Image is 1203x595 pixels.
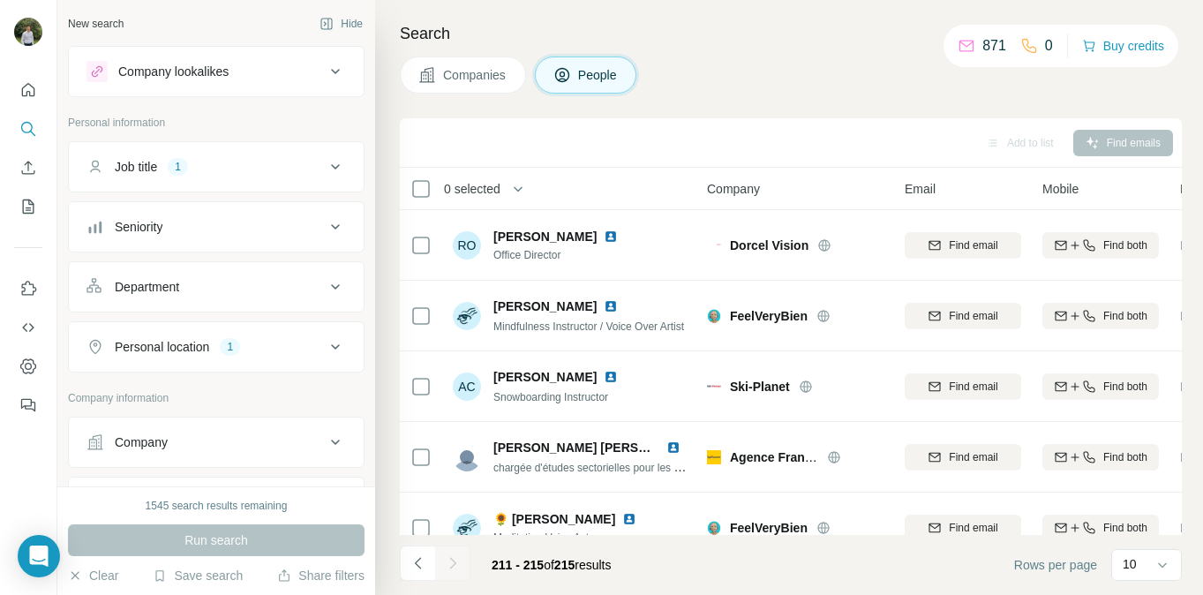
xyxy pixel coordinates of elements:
[730,519,808,537] span: FeelVeryBien
[707,521,721,535] img: Logo of FeelVeryBien
[453,302,481,330] img: Avatar
[905,303,1021,329] button: Find email
[1042,303,1159,329] button: Find both
[493,368,597,386] span: [PERSON_NAME]
[220,339,240,355] div: 1
[68,115,365,131] p: Personal information
[493,391,608,403] span: Snowboarding Instructor
[453,514,481,542] img: Avatar
[493,247,625,263] span: Office Director
[453,231,481,260] div: RO
[115,338,209,356] div: Personal location
[14,113,42,145] button: Search
[307,11,375,37] button: Hide
[666,441,680,455] img: LinkedIn logo
[493,530,643,546] span: Meditation Voice Actor
[115,278,179,296] div: Department
[68,16,124,32] div: New search
[1103,379,1147,395] span: Find both
[18,535,60,577] div: Open Intercom Messenger
[949,379,997,395] span: Find email
[905,373,1021,400] button: Find email
[153,567,243,584] button: Save search
[493,460,781,474] span: chargée d'études sectorielles pour les createurs d'entreprises
[14,350,42,382] button: Dashboard
[444,180,500,198] span: 0 selected
[730,378,790,395] span: Ski-Planet
[400,21,1182,46] h4: Search
[493,228,597,245] span: [PERSON_NAME]
[69,50,364,93] button: Company lookalikes
[453,443,481,471] img: Avatar
[730,450,935,464] span: Agence France Entrepreneur - AFE
[730,307,808,325] span: FeelVeryBien
[949,308,997,324] span: Find email
[68,390,365,406] p: Company information
[982,35,1006,56] p: 871
[1045,35,1053,56] p: 0
[69,266,364,308] button: Department
[905,232,1021,259] button: Find email
[604,230,618,244] img: LinkedIn logo
[492,558,544,572] span: 211 - 215
[1042,373,1159,400] button: Find both
[14,273,42,305] button: Use Surfe on LinkedIn
[168,159,188,175] div: 1
[707,309,721,323] img: Logo of FeelVeryBien
[115,218,162,236] div: Seniority
[1123,555,1137,573] p: 10
[949,237,997,253] span: Find email
[622,512,636,526] img: LinkedIn logo
[69,206,364,248] button: Seniority
[400,546,435,581] button: Navigate to previous page
[14,312,42,343] button: Use Surfe API
[146,498,288,514] div: 1545 search results remaining
[949,520,997,536] span: Find email
[949,449,997,465] span: Find email
[493,320,684,333] span: Mindfulness Instructor / Voice Over Artist
[115,158,157,176] div: Job title
[578,66,619,84] span: People
[14,191,42,222] button: My lists
[493,510,615,528] span: 🌻 [PERSON_NAME]
[1042,180,1079,198] span: Mobile
[493,297,597,315] span: [PERSON_NAME]
[1103,449,1147,465] span: Find both
[69,326,364,368] button: Personal location1
[14,152,42,184] button: Enrich CSV
[544,558,554,572] span: of
[1103,520,1147,536] span: Find both
[905,444,1021,471] button: Find email
[68,567,118,584] button: Clear
[1042,232,1159,259] button: Find both
[905,180,936,198] span: Email
[14,74,42,106] button: Quick start
[115,433,168,451] div: Company
[1082,34,1164,58] button: Buy credits
[69,146,364,188] button: Job title1
[492,558,611,572] span: results
[707,180,760,198] span: Company
[604,299,618,313] img: LinkedIn logo
[277,567,365,584] button: Share filters
[14,18,42,46] img: Avatar
[905,515,1021,541] button: Find email
[443,66,508,84] span: Companies
[69,421,364,463] button: Company
[707,244,721,246] img: Logo of Dorcel Vision
[554,558,575,572] span: 215
[1014,556,1097,574] span: Rows per page
[730,237,808,254] span: Dorcel Vision
[1103,237,1147,253] span: Find both
[69,481,364,523] button: Industry
[707,385,721,388] img: Logo of Ski-Planet
[1042,515,1159,541] button: Find both
[493,441,704,455] span: [PERSON_NAME] [PERSON_NAME]
[1103,308,1147,324] span: Find both
[707,450,721,464] img: Logo of Agence France Entrepreneur - AFE
[14,389,42,421] button: Feedback
[1042,444,1159,471] button: Find both
[118,63,229,80] div: Company lookalikes
[453,373,481,401] div: AC
[604,370,618,384] img: LinkedIn logo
